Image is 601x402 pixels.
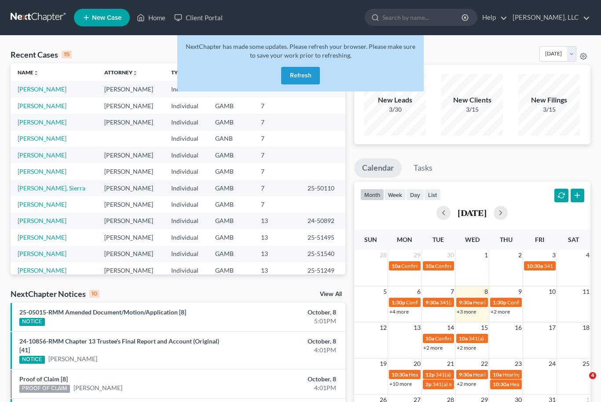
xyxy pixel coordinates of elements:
span: 25 [582,358,590,369]
div: 5:01PM [237,317,337,325]
td: Individual [164,262,208,278]
div: 3/15 [441,105,503,114]
td: GAMB [208,196,254,212]
span: 24 [548,358,557,369]
td: [PERSON_NAME] [97,180,164,196]
button: month [360,189,384,201]
div: 3/15 [518,105,580,114]
a: [PERSON_NAME] [18,151,66,159]
a: Calendar [354,158,402,178]
td: GAMB [208,98,254,114]
span: NextChapter has made some updates. Please refresh your browser. Please make sure to save your wor... [186,43,415,59]
span: Confirmation hearing for [PERSON_NAME] [406,299,506,306]
h2: [DATE] [458,208,487,217]
iframe: Intercom live chat [571,372,592,393]
a: +2 more [457,344,476,351]
span: 4 [585,250,590,260]
span: Tue [432,236,444,243]
span: 16 [514,322,523,333]
a: [PERSON_NAME] [18,250,66,257]
span: 13 [413,322,421,333]
span: 9:30a [425,299,439,306]
td: [PERSON_NAME] [97,213,164,229]
span: 10a [425,263,434,269]
td: Individual [164,213,208,229]
span: 3 [551,250,557,260]
span: Confirmation hearing for [PERSON_NAME] [435,263,535,269]
span: New Case [92,15,121,21]
span: Wed [465,236,480,243]
td: Individual [164,114,208,130]
td: 7 [254,163,300,179]
td: [PERSON_NAME] [97,98,164,114]
td: [PERSON_NAME] [97,262,164,278]
span: Hearing for [PERSON_NAME] [510,381,579,387]
div: NOTICE [19,318,45,326]
a: [PERSON_NAME] [18,102,66,110]
input: Search by name... [382,9,463,26]
span: 8 [484,286,489,297]
a: [PERSON_NAME] [18,118,66,126]
a: 25-05015-RMM Amended Document/Motion/Application [8] [19,308,186,316]
a: [PERSON_NAME] [18,168,66,175]
div: New Clients [441,95,503,105]
span: Fri [535,236,544,243]
a: +2 more [423,344,443,351]
td: 7 [254,180,300,196]
button: Refresh [281,67,320,84]
a: [PERSON_NAME] [18,201,66,208]
a: [PERSON_NAME] [18,267,66,274]
span: 7 [450,286,455,297]
span: 9:30a [459,299,472,306]
span: 12p [425,371,435,378]
span: Sun [364,236,377,243]
a: +2 more [491,308,510,315]
td: 13 [254,246,300,262]
span: 20 [413,358,421,369]
div: Recent Cases [11,49,72,60]
td: Individual [164,229,208,245]
a: Client Portal [170,10,227,26]
td: 7 [254,131,300,147]
span: 10a [493,371,502,378]
td: 24-50892 [300,213,345,229]
td: 25-51495 [300,229,345,245]
span: 11 [582,286,590,297]
a: 24-10856-RMM Chapter 13 Trustee's Final Report and Account (Original) [41] [19,337,219,354]
span: 5 [382,286,388,297]
td: 7 [254,147,300,163]
span: 2 [517,250,523,260]
td: 7 [254,196,300,212]
span: 30 [446,250,455,260]
a: Proof of Claim [8] [19,375,68,383]
span: 10a [459,335,468,342]
span: 14 [446,322,455,333]
a: Tasks [406,158,440,178]
span: 341(a) meeting for [PERSON_NAME] & [PERSON_NAME] [432,381,564,387]
td: [PERSON_NAME] [97,163,164,179]
span: Sat [568,236,579,243]
div: October, 8 [237,308,337,317]
i: unfold_more [33,70,39,76]
span: 21 [446,358,455,369]
span: Confirmation hearing for [PERSON_NAME] [401,263,501,269]
td: 13 [254,213,300,229]
button: list [424,189,441,201]
a: Nameunfold_more [18,69,39,76]
div: October, 8 [237,375,337,384]
span: 23 [514,358,523,369]
span: 17 [548,322,557,333]
div: NOTICE [19,356,45,364]
a: [PERSON_NAME] [18,135,66,142]
div: 4:01PM [237,384,337,392]
button: day [406,189,424,201]
td: [PERSON_NAME] [97,114,164,130]
td: GAMB [208,229,254,245]
a: Typeunfold_more [171,69,190,76]
td: Individual [164,147,208,163]
div: NextChapter Notices [11,289,99,299]
span: 10a [392,263,400,269]
button: week [384,189,406,201]
td: [PERSON_NAME] [97,229,164,245]
a: +2 more [457,380,476,387]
